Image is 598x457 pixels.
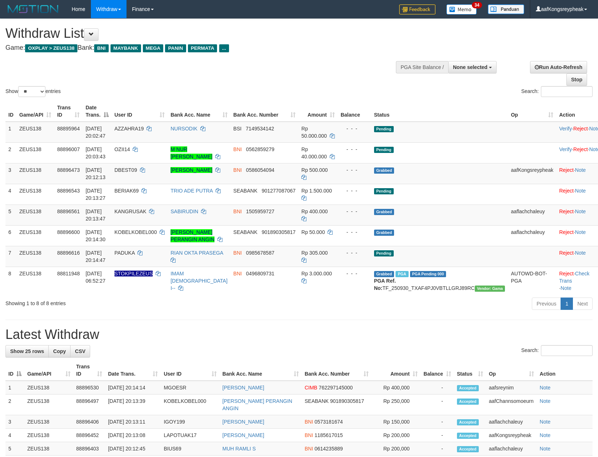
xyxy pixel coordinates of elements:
[230,101,298,122] th: Bank Acc. Number: activate to sort column ascending
[5,267,16,295] td: 8
[5,122,16,143] td: 1
[508,101,556,122] th: Op: activate to sort column ascending
[5,4,61,15] img: MOTION_logo.png
[262,229,296,235] span: Copy 901890305817 to clipboard
[16,163,54,184] td: ZEUS138
[85,229,105,242] span: [DATE] 20:14:30
[105,360,161,381] th: Date Trans.: activate to sort column ascending
[371,101,508,122] th: Status
[75,348,85,354] span: CSV
[85,271,105,284] span: [DATE] 06:52:27
[10,348,44,354] span: Show 25 rows
[115,271,153,276] span: Nama rekening ada tanda titik/strip, harap diedit
[421,415,454,429] td: -
[5,246,16,267] td: 7
[57,209,80,214] span: 88896561
[372,395,421,415] td: Rp 250,000
[73,381,105,395] td: 88896530
[246,146,274,152] span: Copy 0562859279 to clipboard
[319,385,353,391] span: Copy 762297145000 to clipboard
[305,385,317,391] span: CIMB
[561,285,571,291] a: Note
[372,442,421,456] td: Rp 200,000
[396,61,448,73] div: PGA Site Balance /
[233,146,242,152] span: BNI
[73,360,105,381] th: Trans ID: activate to sort column ascending
[486,415,537,429] td: aaflachchaleuy
[16,246,54,267] td: ZEUS138
[421,381,454,395] td: -
[540,385,551,391] a: Note
[73,395,105,415] td: 88896497
[301,209,328,214] span: Rp 400.000
[508,163,556,184] td: aafKongsreypheak
[472,2,482,8] span: 34
[24,360,73,381] th: Game/API: activate to sort column ascending
[374,126,394,132] span: Pending
[105,442,161,456] td: [DATE] 20:12:45
[233,250,242,256] span: BNI
[115,167,137,173] span: DBEST09
[541,345,593,356] input: Search:
[559,271,574,276] a: Reject
[16,267,54,295] td: ZEUS138
[5,327,593,342] h1: Latest Withdraw
[5,184,16,205] td: 4
[457,419,479,425] span: Accepted
[57,188,80,194] span: 88896543
[410,271,446,277] span: PGA Pending
[5,415,24,429] td: 3
[219,44,229,52] span: ...
[57,229,80,235] span: 88896600
[561,298,573,310] a: 1
[5,429,24,442] td: 4
[18,86,45,97] select: Showentries
[305,398,329,404] span: SEABANK
[170,188,213,194] a: TRIO ADE PUTRA
[330,398,364,404] span: Copy 901890305817 to clipboard
[220,360,302,381] th: Bank Acc. Name: activate to sort column ascending
[5,360,24,381] th: ID: activate to sort column descending
[314,419,343,425] span: Copy 0573181674 to clipboard
[314,432,343,438] span: Copy 1185617015 to clipboard
[83,101,111,122] th: Date Trans.: activate to sort column descending
[537,360,593,381] th: Action
[24,442,73,456] td: ZEUS138
[573,298,593,310] a: Next
[115,209,147,214] span: KANGRUSAK
[374,230,394,236] span: Grabbed
[575,229,586,235] a: Note
[85,126,105,139] span: [DATE] 20:02:47
[486,381,537,395] td: aafsreynim
[165,44,186,52] span: PANIN
[115,146,130,152] span: OZII14
[24,381,73,395] td: ZEUS138
[246,167,274,173] span: Copy 0586054094 to clipboard
[540,446,551,452] a: Note
[341,166,368,174] div: - - -
[246,209,274,214] span: Copy 1505959727 to clipboard
[233,126,242,132] span: BSI
[486,360,537,381] th: Op: activate to sort column ascending
[341,249,368,256] div: - - -
[508,225,556,246] td: aaflachchaleuy
[73,429,105,442] td: 88896452
[16,225,54,246] td: ZEUS138
[233,188,257,194] span: SEABANK
[246,271,274,276] span: Copy 0496809731 to clipboard
[305,419,313,425] span: BNI
[301,229,325,235] span: Rp 50.000
[170,250,223,256] a: RIAN OKTA PRASEGA
[16,142,54,163] td: ZEUS138
[559,250,574,256] a: Reject
[521,345,593,356] label: Search:
[222,398,292,411] a: [PERSON_NAME] PERANGIN ANGIN
[233,229,257,235] span: SEABANK
[170,229,214,242] a: [PERSON_NAME] PERANGIN ANGIN
[222,446,256,452] a: MUH RAMLI S
[168,101,230,122] th: Bank Acc. Name: activate to sort column ascending
[161,415,219,429] td: IGOY199
[105,395,161,415] td: [DATE] 20:13:39
[475,286,505,292] span: Vendor URL: https://trx31.1velocity.biz
[70,345,90,357] a: CSV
